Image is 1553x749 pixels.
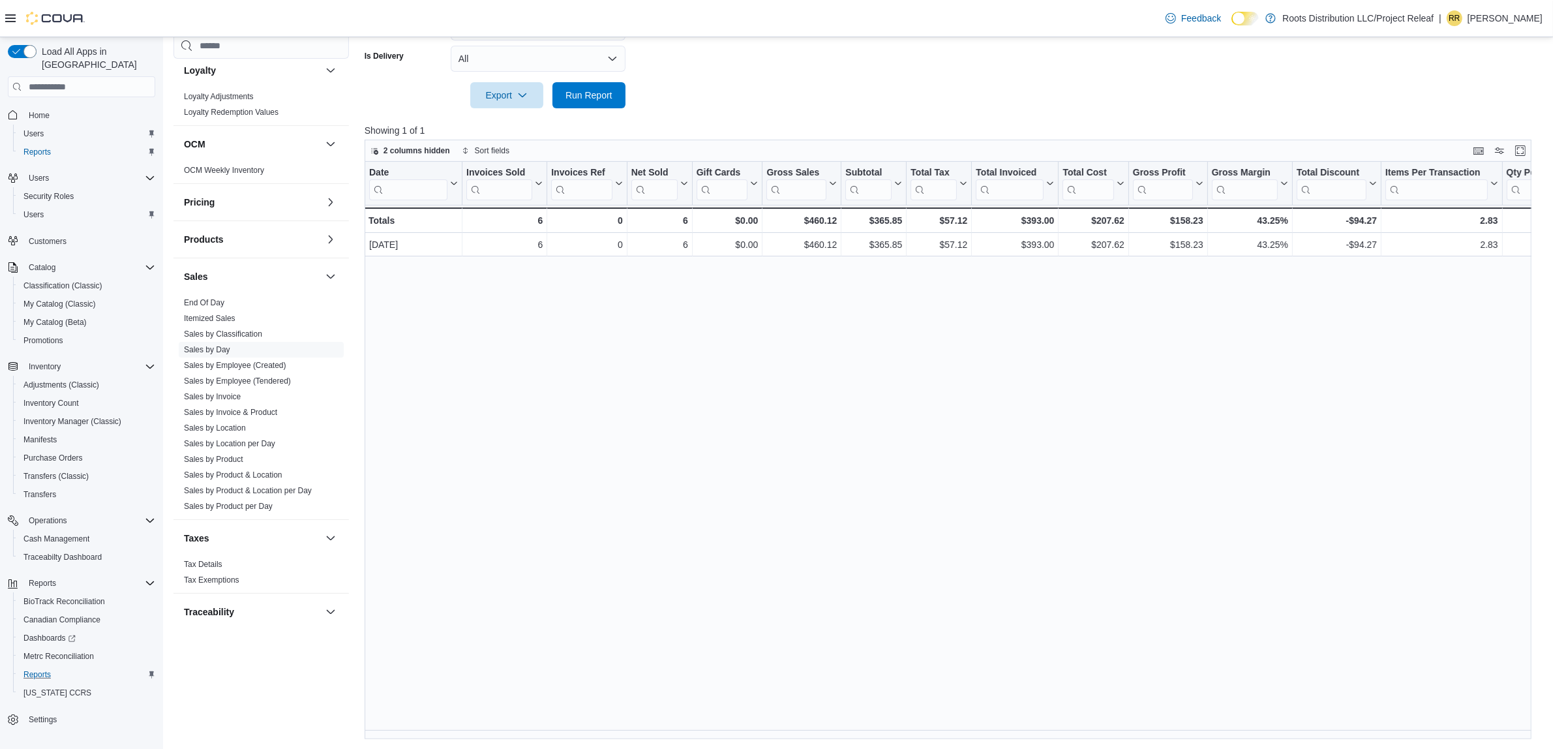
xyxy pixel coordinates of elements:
[18,450,155,466] span: Purchase Orders
[470,82,543,108] button: Export
[23,380,99,390] span: Adjustments (Classic)
[26,12,85,25] img: Cova
[1133,167,1193,200] div: Gross Profit
[323,63,339,78] button: Loyalty
[184,196,215,209] h3: Pricing
[1492,143,1507,159] button: Display options
[23,106,155,123] span: Home
[23,398,79,408] span: Inventory Count
[1160,5,1226,31] a: Feedback
[184,376,291,386] a: Sales by Employee (Tendered)
[184,501,273,512] span: Sales by Product per Day
[23,234,72,249] a: Customers
[1063,167,1124,200] button: Total Cost
[1063,167,1113,179] div: Total Cost
[1212,237,1288,253] div: 43.25%
[1133,237,1203,253] div: $158.23
[3,232,160,251] button: Customers
[369,167,447,200] div: Date
[1385,167,1488,200] div: Items Per Transaction
[13,313,160,331] button: My Catalog (Beta)
[184,470,282,480] span: Sales by Product & Location
[13,530,160,548] button: Cash Management
[18,144,56,160] a: Reports
[696,213,758,228] div: $0.00
[23,335,63,346] span: Promotions
[184,91,254,102] span: Loyalty Adjustments
[1063,237,1124,253] div: $207.62
[845,237,902,253] div: $365.85
[184,391,241,402] span: Sales by Invoice
[18,649,99,664] a: Metrc Reconciliation
[184,233,224,246] h3: Products
[23,129,44,139] span: Users
[696,167,747,200] div: Gift Card Sales
[18,450,88,466] a: Purchase Orders
[475,145,509,156] span: Sort fields
[23,260,61,275] button: Catalog
[18,207,155,222] span: Users
[184,455,243,464] a: Sales by Product
[697,237,759,253] div: $0.00
[173,557,349,593] div: Taxes
[184,298,224,307] a: End Of Day
[323,194,339,210] button: Pricing
[911,213,967,228] div: $57.12
[184,502,273,511] a: Sales by Product per Day
[13,449,160,467] button: Purchase Orders
[184,575,239,585] span: Tax Exemptions
[23,513,155,528] span: Operations
[457,143,515,159] button: Sort fields
[13,431,160,449] button: Manifests
[184,560,222,569] a: Tax Details
[466,167,532,200] div: Invoices Sold
[184,438,275,449] span: Sales by Location per Day
[18,395,84,411] a: Inventory Count
[23,260,155,275] span: Catalog
[18,333,155,348] span: Promotions
[3,574,160,592] button: Reports
[184,313,235,324] span: Itemized Sales
[1297,167,1366,200] div: Total Discount
[18,630,81,646] a: Dashboards
[1385,213,1498,228] div: 2.83
[13,647,160,665] button: Metrc Reconciliation
[1513,143,1528,159] button: Enter fullscreen
[184,92,254,101] a: Loyalty Adjustments
[766,167,826,200] div: Gross Sales
[1133,167,1203,200] button: Gross Profit
[631,213,687,228] div: 6
[1297,167,1377,200] button: Total Discount
[23,191,74,202] span: Security Roles
[551,237,622,253] div: 0
[845,167,892,200] div: Subtotal
[13,548,160,566] button: Traceabilty Dashboard
[3,105,160,124] button: Home
[29,262,55,273] span: Catalog
[184,423,246,433] a: Sales by Location
[184,360,286,371] span: Sales by Employee (Created)
[29,578,56,588] span: Reports
[1471,143,1486,159] button: Keyboard shortcuts
[18,612,106,628] a: Canadian Compliance
[29,361,61,372] span: Inventory
[1063,167,1113,200] div: Total Cost
[184,233,320,246] button: Products
[184,329,262,339] span: Sales by Classification
[18,594,155,609] span: BioTrack Reconciliation
[369,167,447,179] div: Date
[173,295,349,519] div: Sales
[173,89,349,125] div: Loyalty
[18,468,94,484] a: Transfers (Classic)
[18,414,127,429] a: Inventory Manager (Classic)
[1211,167,1277,179] div: Gross Margin
[184,64,216,77] h3: Loyalty
[23,317,87,328] span: My Catalog (Beta)
[13,467,160,485] button: Transfers (Classic)
[184,532,209,545] h3: Taxes
[323,604,339,620] button: Traceability
[1385,167,1498,200] button: Items Per Transaction
[23,435,57,445] span: Manifests
[184,298,224,308] span: End Of Day
[184,376,291,386] span: Sales by Employee (Tendered)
